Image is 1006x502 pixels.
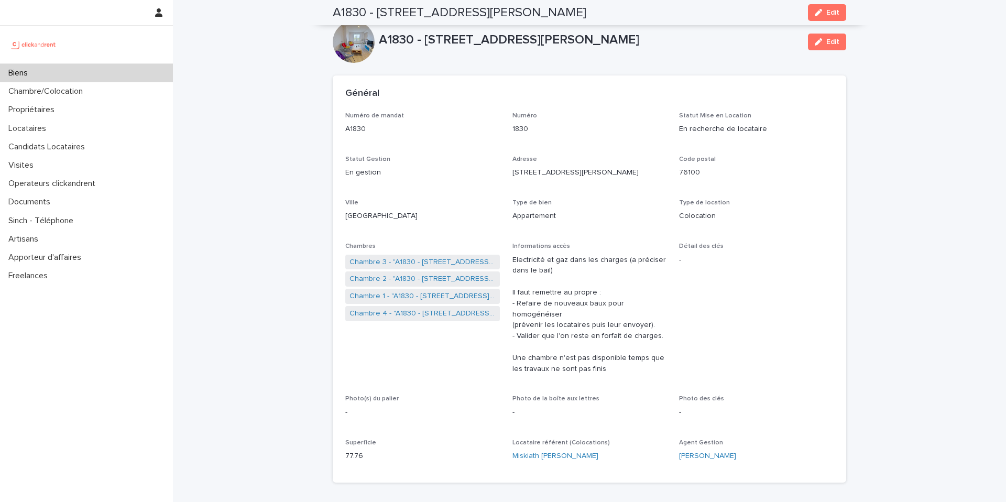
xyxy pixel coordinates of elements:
[379,32,800,48] p: A1830 - [STREET_ADDRESS][PERSON_NAME]
[8,34,59,55] img: UCB0brd3T0yccxBKYDjQ
[4,253,90,263] p: Apporteur d'affaires
[512,407,667,418] p: -
[512,451,598,462] a: Miskiath [PERSON_NAME]
[808,34,846,50] button: Edit
[679,124,834,135] p: En recherche de locataire
[333,5,586,20] h2: A1830 - [STREET_ADDRESS][PERSON_NAME]
[345,440,376,446] span: Superficie
[4,86,91,96] p: Chambre/Colocation
[679,255,834,266] p: -
[826,38,839,46] span: Edit
[349,291,496,302] a: Chambre 1 - "A1830 - [STREET_ADDRESS][PERSON_NAME]"
[679,211,834,222] p: Colocation
[345,211,500,222] p: [GEOGRAPHIC_DATA]
[512,200,552,206] span: Type de bien
[345,396,399,402] span: Photo(s) du palier
[679,451,736,462] a: [PERSON_NAME]
[512,396,599,402] span: Photo de la boîte aux lettres
[679,407,834,418] p: -
[679,440,723,446] span: Agent Gestion
[345,407,500,418] p: -
[4,142,93,152] p: Candidats Locataires
[679,156,716,162] span: Code postal
[4,179,104,189] p: Operateurs clickandrent
[512,243,570,249] span: Informations accès
[4,124,54,134] p: Locataires
[345,156,390,162] span: Statut Gestion
[345,451,500,462] p: 77.76
[512,113,537,119] span: Numéro
[679,113,751,119] span: Statut Mise en Location
[826,9,839,16] span: Edit
[349,274,496,285] a: Chambre 2 - "A1830 - [STREET_ADDRESS][PERSON_NAME]"
[345,167,500,178] p: En gestion
[349,257,496,268] a: Chambre 3 - "A1830 - [STREET_ADDRESS][PERSON_NAME]"
[808,4,846,21] button: Edit
[512,124,667,135] p: 1830
[512,167,667,178] p: [STREET_ADDRESS][PERSON_NAME]
[512,156,537,162] span: Adresse
[345,200,358,206] span: Ville
[4,160,42,170] p: Visites
[345,124,500,135] p: A1830
[4,216,82,226] p: Sinch - Téléphone
[679,396,724,402] span: Photo des clés
[679,243,724,249] span: Détail des clés
[345,243,376,249] span: Chambres
[4,271,56,281] p: Freelances
[4,105,63,115] p: Propriétaires
[345,113,404,119] span: Numéro de mandat
[679,167,834,178] p: 76100
[4,68,36,78] p: Biens
[349,308,496,319] a: Chambre 4 - "A1830 - [STREET_ADDRESS][PERSON_NAME]"
[512,440,610,446] span: Locataire référent (Colocations)
[4,234,47,244] p: Artisans
[679,200,730,206] span: Type de location
[345,88,379,100] h2: Général
[512,255,667,375] p: Electricité et gaz dans les charges (a préciser dans le bail) Il faut remettre au propre : - Refa...
[512,211,667,222] p: Appartement
[4,197,59,207] p: Documents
